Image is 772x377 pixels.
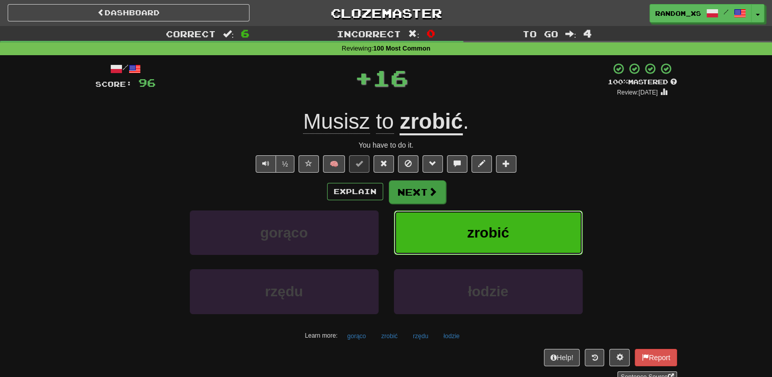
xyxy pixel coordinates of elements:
button: gorąco [190,210,379,255]
button: rzędu [190,269,379,314]
button: Discuss sentence (alt+u) [447,155,467,173]
button: 🧠 [323,155,345,173]
button: łodzie [394,269,583,314]
span: + [355,62,372,93]
small: Learn more: [305,332,337,339]
div: You have to do it. [95,140,677,150]
span: Random_xs [655,9,701,18]
button: Help! [544,349,580,366]
span: 6 [241,27,250,39]
span: To go [522,29,558,39]
span: 96 [138,76,156,89]
strong: 100 Most Common [373,45,430,52]
div: Mastered [608,78,677,87]
u: zrobić [400,109,463,135]
span: Score: [95,80,132,88]
span: / [724,8,729,15]
button: zrobić [394,210,583,255]
button: Grammar (alt+g) [422,155,443,173]
span: łodzie [468,284,508,299]
span: Musisz [303,109,370,134]
button: Report [635,349,677,366]
div: / [95,62,156,75]
span: Correct [166,29,216,39]
span: 100 % [608,78,628,86]
a: Random_xs / [650,4,752,22]
span: 0 [427,27,435,39]
button: ½ [276,155,295,173]
div: Text-to-speech controls [254,155,295,173]
button: Play sentence audio (ctl+space) [256,155,276,173]
small: Review: [DATE] [617,89,658,96]
span: rzędu [265,284,303,299]
button: Next [389,180,446,204]
span: 16 [372,65,408,90]
a: Clozemaster [265,4,507,22]
button: Ignore sentence (alt+i) [398,155,418,173]
button: Explain [327,183,383,200]
span: 4 [583,27,592,39]
span: gorąco [260,225,308,241]
button: Edit sentence (alt+d) [471,155,492,173]
button: Reset to 0% Mastered (alt+r) [373,155,394,173]
span: : [565,30,577,38]
button: Add to collection (alt+a) [496,155,516,173]
button: Round history (alt+y) [585,349,604,366]
span: : [223,30,234,38]
button: gorąco [342,328,372,344]
button: rzędu [407,328,434,344]
span: to [376,109,394,134]
button: łodzie [438,328,465,344]
span: Incorrect [337,29,401,39]
span: . [463,109,469,133]
span: : [408,30,419,38]
button: Set this sentence to 100% Mastered (alt+m) [349,155,369,173]
button: zrobić [376,328,403,344]
span: zrobić [467,225,509,241]
button: Favorite sentence (alt+f) [298,155,319,173]
a: Dashboard [8,4,250,21]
